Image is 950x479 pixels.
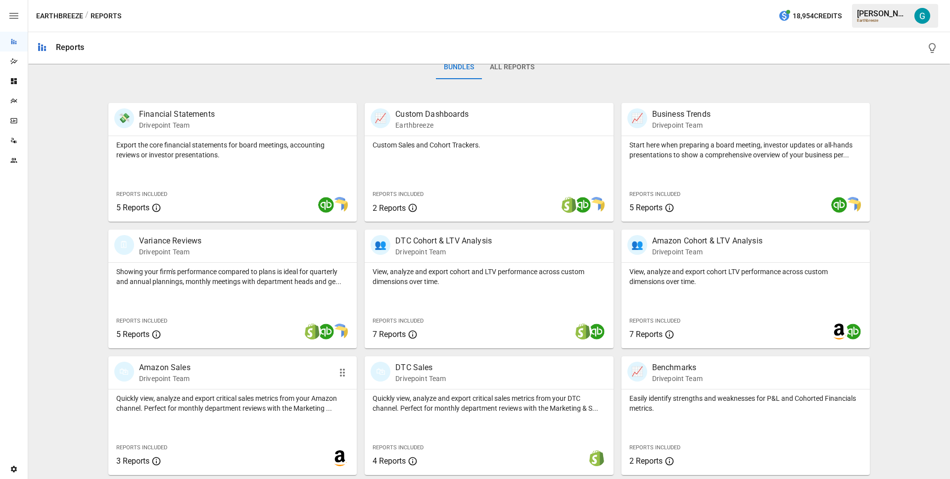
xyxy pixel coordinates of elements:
p: Drivepoint Team [652,247,762,257]
span: Reports Included [116,444,167,451]
img: amazon [332,450,348,466]
img: quickbooks [318,324,334,339]
span: Reports Included [373,318,424,324]
div: [PERSON_NAME] [857,9,908,18]
img: shopify [575,324,591,339]
span: Reports Included [629,191,680,197]
div: 👥 [371,235,390,255]
p: Export the core financial statements for board meetings, accounting reviews or investor presentat... [116,140,349,160]
span: 7 Reports [373,330,406,339]
p: Quickly view, analyze and export critical sales metrics from your Amazon channel. Perfect for mon... [116,393,349,413]
img: smart model [332,324,348,339]
img: quickbooks [831,197,847,213]
span: Reports Included [373,191,424,197]
img: Gavin Acres [914,8,930,24]
p: Variance Reviews [139,235,201,247]
p: DTC Cohort & LTV Analysis [395,235,492,247]
div: Earthbreeze [857,18,908,23]
span: Reports Included [116,318,167,324]
span: 4 Reports [373,456,406,466]
p: Drivepoint Team [652,374,703,383]
div: 📈 [627,362,647,382]
img: smart model [845,197,861,213]
img: quickbooks [575,197,591,213]
span: 5 Reports [629,203,663,212]
span: 5 Reports [116,203,149,212]
div: 🛍 [114,362,134,382]
img: shopify [589,450,605,466]
span: 3 Reports [116,456,149,466]
p: View, analyze and export cohort LTV performance across custom dimensions over time. [629,267,862,287]
span: 5 Reports [116,330,149,339]
p: Amazon Sales [139,362,190,374]
button: 18,954Credits [774,7,846,25]
img: amazon [831,324,847,339]
p: Custom Dashboards [395,108,469,120]
p: Quickly view, analyze and export critical sales metrics from your DTC channel. Perfect for monthl... [373,393,605,413]
img: quickbooks [589,324,605,339]
img: smart model [589,197,605,213]
p: Easily identify strengths and weaknesses for P&L and Cohorted Financials metrics. [629,393,862,413]
img: smart model [332,197,348,213]
p: Drivepoint Team [395,247,492,257]
div: 🛍 [371,362,390,382]
p: Amazon Cohort & LTV Analysis [652,235,762,247]
img: quickbooks [845,324,861,339]
p: Start here when preparing a board meeting, investor updates or all-hands presentations to show a ... [629,140,862,160]
button: Bundles [436,55,482,79]
p: Business Trends [652,108,711,120]
p: Drivepoint Team [395,374,446,383]
img: quickbooks [318,197,334,213]
span: 18,954 Credits [793,10,842,22]
p: Custom Sales and Cohort Trackers. [373,140,605,150]
p: Financial Statements [139,108,215,120]
p: Earthbreeze [395,120,469,130]
p: Benchmarks [652,362,703,374]
span: Reports Included [373,444,424,451]
span: Reports Included [629,318,680,324]
span: Reports Included [116,191,167,197]
button: Gavin Acres [908,2,936,30]
span: 2 Reports [373,203,406,213]
p: Drivepoint Team [652,120,711,130]
div: 🗓 [114,235,134,255]
span: 2 Reports [629,456,663,466]
img: shopify [561,197,577,213]
p: Drivepoint Team [139,120,215,130]
div: Reports [56,43,84,52]
p: DTC Sales [395,362,446,374]
button: All Reports [482,55,542,79]
button: Earthbreeze [36,10,83,22]
img: shopify [304,324,320,339]
div: / [85,10,89,22]
span: 7 Reports [629,330,663,339]
div: 📈 [627,108,647,128]
p: Drivepoint Team [139,374,190,383]
div: 💸 [114,108,134,128]
div: 📈 [371,108,390,128]
div: 👥 [627,235,647,255]
p: View, analyze and export cohort and LTV performance across custom dimensions over time. [373,267,605,287]
span: Reports Included [629,444,680,451]
p: Drivepoint Team [139,247,201,257]
p: Showing your firm's performance compared to plans is ideal for quarterly and annual plannings, mo... [116,267,349,287]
